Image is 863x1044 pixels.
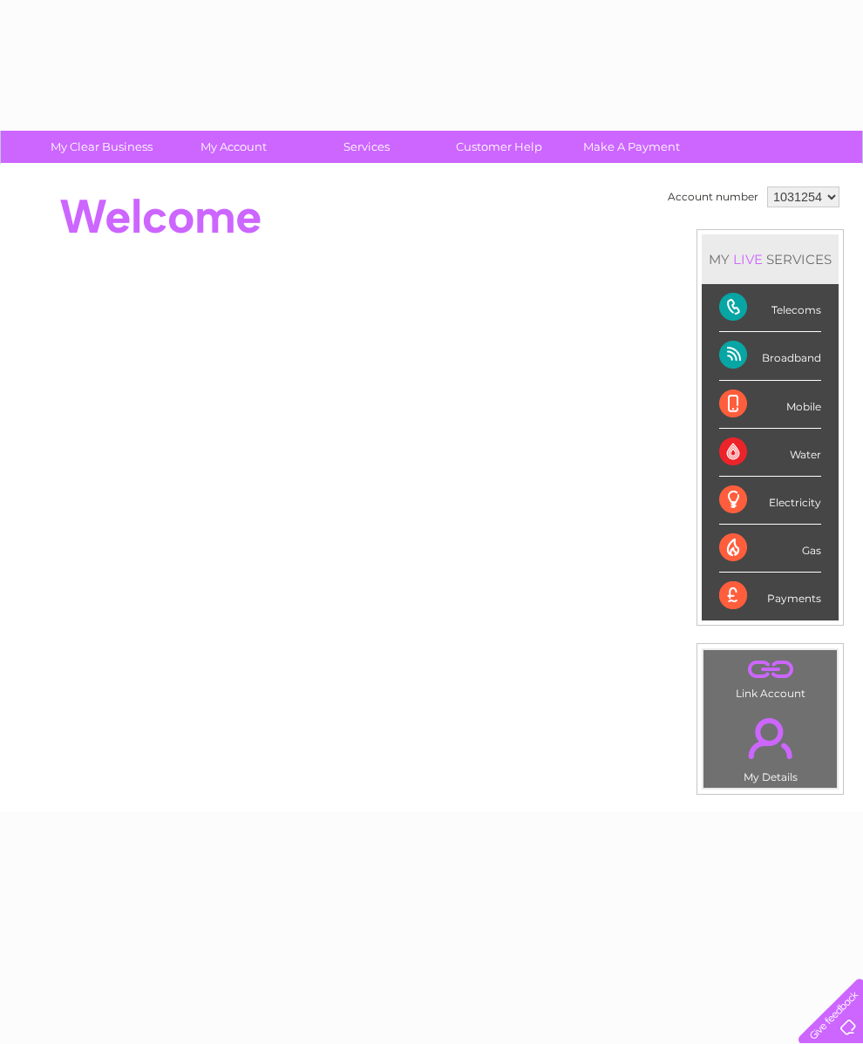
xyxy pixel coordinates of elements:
[719,429,821,477] div: Water
[427,131,571,163] a: Customer Help
[295,131,438,163] a: Services
[719,284,821,332] div: Telecoms
[663,182,763,212] td: Account number
[708,654,832,685] a: .
[708,708,832,769] a: .
[560,131,703,163] a: Make A Payment
[30,131,173,163] a: My Clear Business
[719,381,821,429] div: Mobile
[719,332,821,380] div: Broadband
[162,131,306,163] a: My Account
[719,477,821,525] div: Electricity
[719,573,821,620] div: Payments
[702,234,839,284] div: MY SERVICES
[703,649,838,704] td: Link Account
[730,251,766,268] div: LIVE
[703,703,838,789] td: My Details
[719,525,821,573] div: Gas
